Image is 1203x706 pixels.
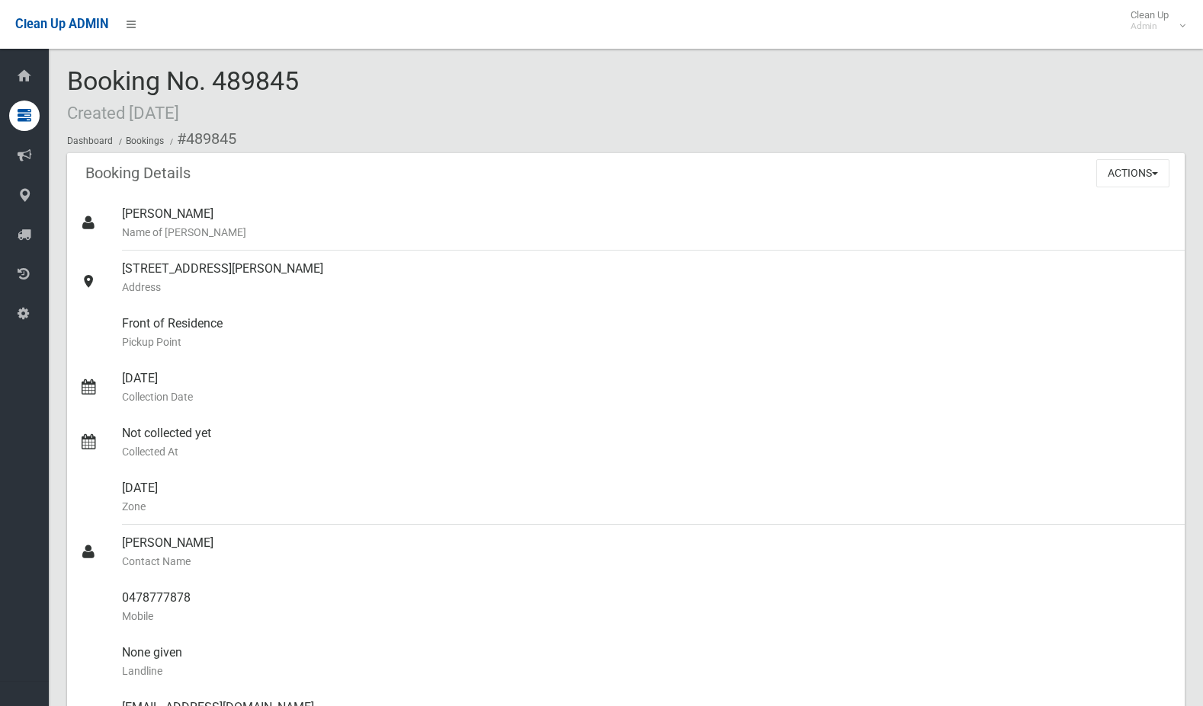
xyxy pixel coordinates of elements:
small: Mobile [122,607,1173,625]
span: Clean Up ADMIN [15,17,108,31]
div: [DATE] [122,470,1173,525]
small: Collected At [122,442,1173,461]
small: Address [122,278,1173,296]
div: None given [122,634,1173,689]
small: Landline [122,662,1173,680]
small: Zone [122,497,1173,516]
div: 0478777878 [122,580,1173,634]
div: Not collected yet [122,415,1173,470]
a: Bookings [126,136,164,146]
button: Actions [1096,159,1169,187]
div: [STREET_ADDRESS][PERSON_NAME] [122,251,1173,305]
small: Admin [1131,21,1169,32]
small: Collection Date [122,388,1173,406]
header: Booking Details [67,158,209,188]
span: Clean Up [1123,9,1184,32]
small: Contact Name [122,552,1173,570]
small: Pickup Point [122,333,1173,351]
li: #489845 [166,125,236,153]
div: [PERSON_NAME] [122,196,1173,251]
span: Booking No. 489845 [67,65,299,125]
div: [DATE] [122,360,1173,415]
small: Name of [PERSON_NAME] [122,223,1173,241]
div: [PERSON_NAME] [122,525,1173,580]
div: Front of Residence [122,305,1173,360]
a: Dashboard [67,136,113,146]
small: Created [DATE] [67,103,179,123]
